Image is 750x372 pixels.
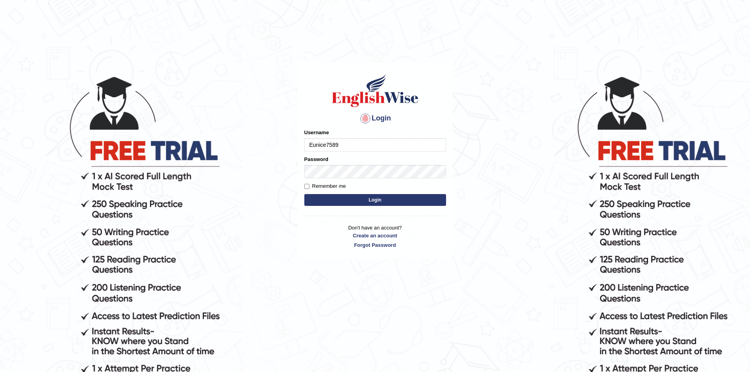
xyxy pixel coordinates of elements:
[304,224,446,248] p: Don't have an account?
[330,73,420,108] img: Logo of English Wise sign in for intelligent practice with AI
[304,112,446,125] h4: Login
[304,184,309,189] input: Remember me
[304,182,346,190] label: Remember me
[304,241,446,249] a: Forgot Password
[304,232,446,239] a: Create an account
[304,155,328,163] label: Password
[304,194,446,206] button: Login
[304,129,329,136] label: Username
